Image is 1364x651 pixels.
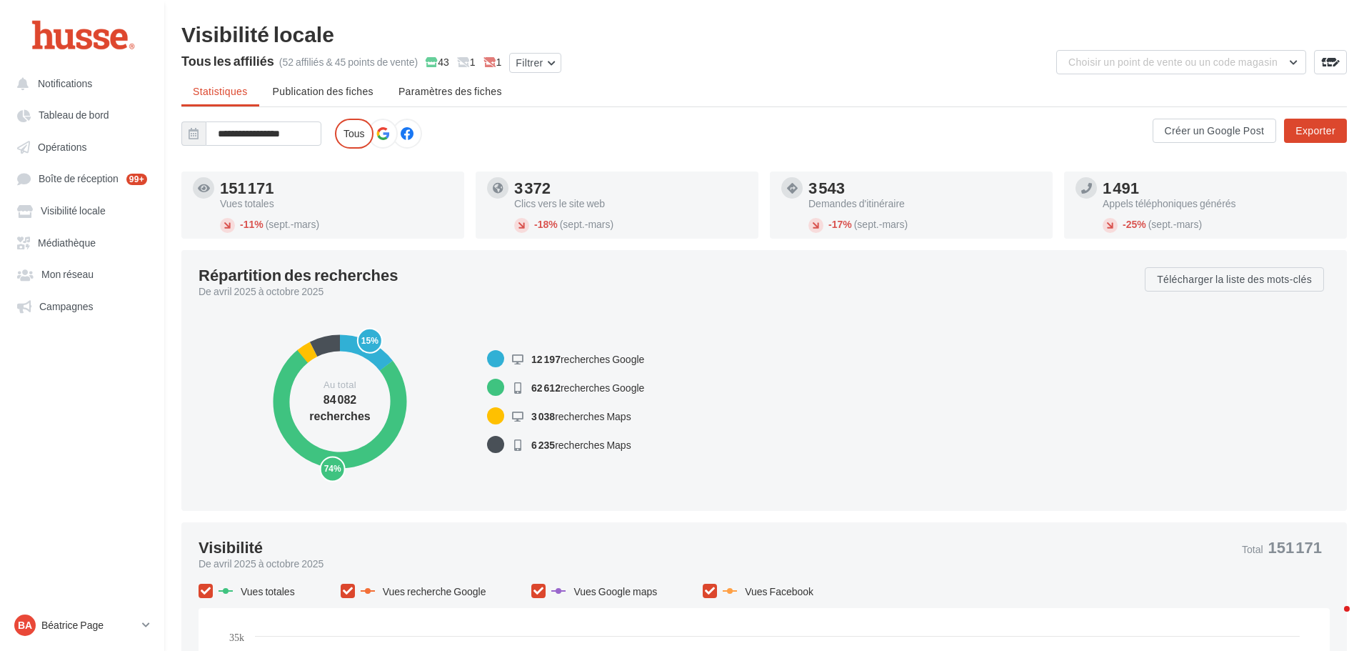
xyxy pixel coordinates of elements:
span: 151 171 [1268,540,1322,555]
span: 11% [240,218,264,230]
div: Visibilité [199,540,263,555]
div: Clics vers le site web [514,199,747,209]
span: 25% [1123,218,1146,230]
span: (sept.-mars) [560,218,613,230]
span: recherches Google [531,353,644,365]
span: 62 612 [531,382,561,394]
div: Demandes d'itinéraire [808,199,1041,209]
span: Boîte de réception [39,173,119,185]
span: recherches Google [531,382,644,394]
button: Créer un Google Post [1153,119,1277,143]
span: Tableau de bord [39,109,109,121]
div: De avril 2025 à octobre 2025 [199,284,1133,299]
span: Vues totales [241,585,295,597]
span: (sept.-mars) [1148,218,1202,230]
button: Choisir un point de vente ou un code magasin [1056,50,1306,74]
span: Médiathèque [38,237,96,249]
p: Béatrice Page [41,618,136,632]
a: Campagnes [9,293,156,319]
text: 35k [229,631,244,643]
a: Mon réseau [9,261,156,287]
span: - [534,218,538,230]
div: 151 171 [220,180,453,196]
button: Exporter [1284,119,1347,143]
span: 12 197 [531,353,561,365]
span: Campagnes [39,300,94,312]
span: Total [1242,545,1263,555]
span: Vues Facebook [745,585,813,597]
div: (52 affiliés & 45 points de vente) [279,55,418,69]
button: Filtrer [509,53,561,73]
span: (sept.-mars) [266,218,319,230]
span: recherches Maps [531,410,631,422]
span: 1 [483,55,502,69]
div: Visibilité locale [181,23,1347,44]
div: 1 491 [1103,180,1335,196]
span: 6 235 [531,439,555,451]
span: (sept.-mars) [854,218,908,230]
span: Paramètres des fiches [398,85,502,97]
span: - [240,218,244,230]
a: Visibilité locale [9,197,156,223]
span: Choisir un point de vente ou un code magasin [1068,56,1278,68]
span: 17% [828,218,852,230]
span: Ba [18,618,32,632]
a: Opérations [9,134,156,159]
a: Médiathèque [9,229,156,255]
div: De avril 2025 à octobre 2025 [199,557,1230,571]
iframe: Intercom live chat [1315,602,1350,637]
span: Publication des fiches [273,85,373,97]
span: Notifications [38,77,92,89]
span: 43 [426,55,449,69]
span: - [1123,218,1126,230]
span: 18% [534,218,558,230]
span: - [828,218,832,230]
div: Appels téléphoniques générés [1103,199,1335,209]
div: 3 543 [808,180,1041,196]
div: 99+ [126,174,147,185]
div: Répartition des recherches [199,267,398,283]
label: Tous [335,119,373,149]
div: Vues totales [220,199,453,209]
span: Vues recherche Google [383,585,486,597]
span: Opérations [38,141,86,153]
a: Ba Béatrice Page [11,612,153,639]
span: recherches Maps [531,439,631,451]
button: Notifications [9,70,150,96]
button: Télécharger la liste des mots-clés [1145,267,1324,292]
span: 1 [457,55,476,69]
div: 3 372 [514,180,747,196]
span: Visibilité locale [41,205,106,217]
div: Tous les affiliés [181,54,274,67]
span: Vues Google maps [573,585,657,597]
a: Tableau de bord [9,101,156,127]
span: 3 038 [531,410,555,422]
a: Boîte de réception 99+ [9,165,156,192]
span: Mon réseau [41,269,94,281]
